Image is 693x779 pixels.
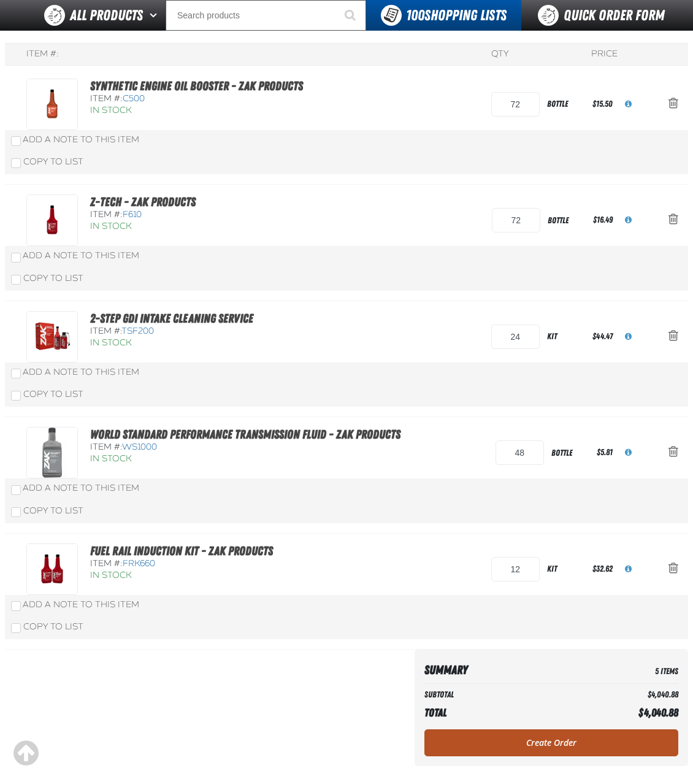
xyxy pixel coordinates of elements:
span: Shopping Lists [406,7,507,24]
label: Copy To List [11,273,83,283]
span: All Products [70,4,143,26]
th: Subtotal [424,686,557,703]
strong: 100 [406,7,424,24]
div: Item #: [26,48,59,60]
td: $4,040.88 [557,686,678,703]
label: Copy To List [11,389,83,399]
button: Action Remove Synthetic Engine Oil Booster - ZAK Products from Shopping List [659,91,688,118]
span: TSF200 [121,326,154,336]
div: Price [591,48,618,60]
input: Copy To List [11,275,21,285]
th: Summary [424,659,557,681]
input: Add a Note to This Item [11,601,21,611]
div: Item #: [90,442,400,453]
input: Add a Note to This Item [11,369,21,378]
button: Action Remove Fuel Rail Induction Kit - ZAK Products from Shopping List [659,556,688,583]
div: Scroll to the top [12,740,39,767]
button: View All Prices for F610 [615,207,641,234]
input: Product Quantity [491,557,540,581]
input: Copy To List [11,623,21,633]
a: Create Order [424,729,678,756]
span: Add a Note to This Item [23,367,139,377]
div: Item #: [90,93,321,105]
input: Copy To List [11,507,21,517]
a: 2-Step GDI Intake Cleaning Service [90,311,253,326]
button: View All Prices for C500 [615,91,641,118]
span: Add a Note to This Item [23,134,139,145]
span: $15.50 [592,99,613,109]
div: QTY [491,48,508,60]
label: Copy To List [11,505,83,516]
input: Product Quantity [492,208,540,232]
a: Synthetic Engine Oil Booster - ZAK Products [90,79,303,93]
input: Add a Note to This Item [11,485,21,495]
a: Fuel Rail Induction Kit - ZAK Products [90,543,273,558]
button: View All Prices for WS1000 [615,439,641,466]
div: bottle [540,90,590,118]
input: Add a Note to This Item [11,253,21,263]
a: World Standard Performance Transmission Fluid - ZAK Products [90,427,400,442]
span: $44.47 [592,331,613,341]
div: In Stock [90,337,321,349]
label: Copy To List [11,621,83,632]
button: Action Remove 2-Step GDI Intake Cleaning Service from Shopping List [659,323,688,350]
span: $4,040.88 [638,706,678,719]
span: Add a Note to This Item [23,250,139,261]
td: 5 Items [557,659,678,681]
div: Item #: [90,558,321,570]
div: In Stock [90,105,321,117]
div: bottle [544,439,594,467]
div: bottle [540,207,591,234]
div: Item #: [90,209,321,221]
input: Copy To List [11,391,21,401]
span: $16.49 [593,215,613,224]
div: kit [540,323,590,350]
input: Add a Note to This Item [11,136,21,146]
input: Product Quantity [491,92,540,117]
div: In Stock [90,453,400,465]
span: Add a Note to This Item [23,483,139,493]
button: Action Remove Z-Tech - ZAK Products from Shopping List [659,207,688,234]
label: Copy To List [11,156,83,167]
span: $5.81 [597,447,613,457]
button: View All Prices for TSF200 [615,323,641,350]
span: WS1000 [122,442,157,452]
input: Product Quantity [491,324,540,349]
div: kit [540,555,590,583]
span: FRK660 [123,558,155,569]
button: View All Prices for FRK660 [615,556,641,583]
input: Copy To List [11,158,21,168]
div: In Stock [90,570,321,581]
span: F610 [123,209,142,220]
span: $32.62 [592,564,613,574]
span: Add a Note to This Item [23,599,139,610]
span: C500 [123,93,145,104]
div: Item #: [90,326,321,337]
a: Z-Tech - ZAK Products [90,194,196,209]
button: Action Remove World Standard Performance Transmission Fluid - ZAK Products from Shopping List [659,439,688,466]
input: Product Quantity [496,440,544,465]
div: In Stock [90,221,321,232]
th: Total [424,703,557,723]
